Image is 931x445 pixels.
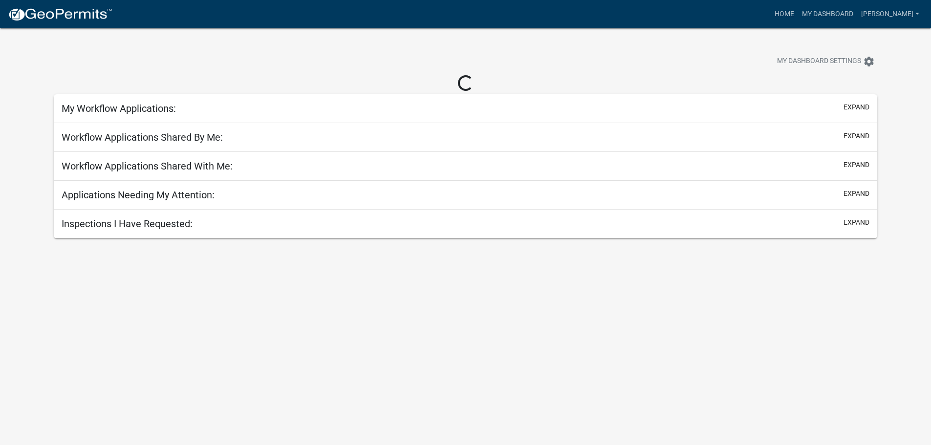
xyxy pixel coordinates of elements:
[62,189,215,201] h5: Applications Needing My Attention:
[798,5,857,23] a: My Dashboard
[844,102,869,112] button: expand
[62,218,193,230] h5: Inspections I Have Requested:
[857,5,923,23] a: [PERSON_NAME]
[844,189,869,199] button: expand
[844,160,869,170] button: expand
[771,5,798,23] a: Home
[769,52,883,71] button: My Dashboard Settingssettings
[62,160,233,172] h5: Workflow Applications Shared With Me:
[62,131,223,143] h5: Workflow Applications Shared By Me:
[863,56,875,67] i: settings
[62,103,176,114] h5: My Workflow Applications:
[844,131,869,141] button: expand
[844,217,869,228] button: expand
[777,56,861,67] span: My Dashboard Settings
